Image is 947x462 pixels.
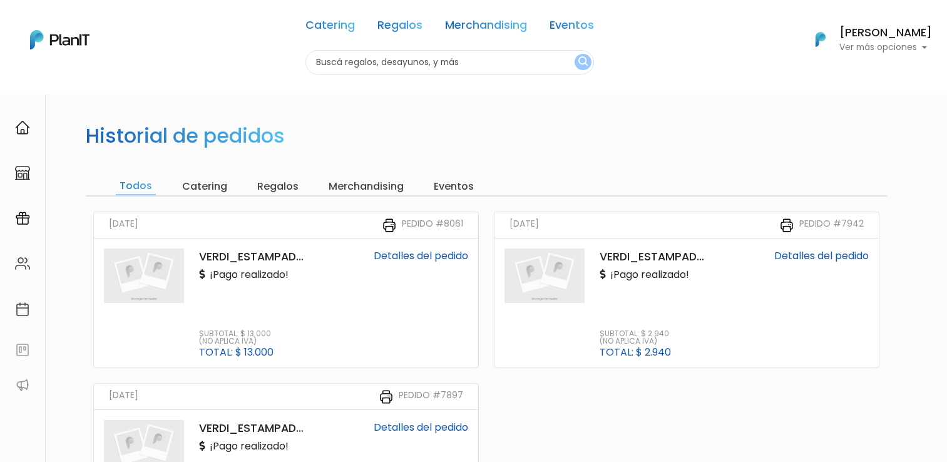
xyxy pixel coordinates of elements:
img: partners-52edf745621dab592f3b2c58e3bca9d71375a7ef29c3b500c9f145b62cc070d4.svg [15,377,30,393]
input: Eventos [430,178,478,195]
small: Pedido #7897 [399,389,463,404]
p: Total: $ 2.940 [600,347,671,357]
img: printer-31133f7acbd7ec30ea1ab4a3b6864c9b5ed483bd8d1a339becc4798053a55bbc.svg [379,389,394,404]
p: Subtotal: $ 13.000 [199,330,274,337]
p: Ver más opciones [839,43,932,52]
a: Detalles del pedido [774,249,869,263]
p: VERDI_ESTAMPADOS [199,249,310,265]
img: feedback-78b5a0c8f98aac82b08bfc38622c3050aee476f2c9584af64705fc4e61158814.svg [15,342,30,357]
img: home-e721727adea9d79c4d83392d1f703f7f8bce08238fde08b1acbfd93340b81755.svg [15,120,30,135]
img: planit_placeholder-9427b205c7ae5e9bf800e9d23d5b17a34c4c1a44177066c4629bad40f2d9547d.png [104,249,184,303]
p: ¡Pago realizado! [600,267,689,282]
a: Eventos [550,20,594,35]
p: ¡Pago realizado! [199,267,289,282]
a: Detalles del pedido [374,420,468,434]
a: Merchandising [445,20,527,35]
small: Pedido #8061 [402,217,463,233]
p: (No aplica IVA) [600,337,671,345]
img: people-662611757002400ad9ed0e3c099ab2801c6687ba6c219adb57efc949bc21e19d.svg [15,256,30,271]
img: planit_placeholder-9427b205c7ae5e9bf800e9d23d5b17a34c4c1a44177066c4629bad40f2d9547d.png [504,249,585,303]
img: calendar-87d922413cdce8b2cf7b7f5f62616a5cf9e4887200fb71536465627b3292af00.svg [15,302,30,317]
p: ¡Pago realizado! [199,439,289,454]
img: marketplace-4ceaa7011d94191e9ded77b95e3339b90024bf715f7c57f8cf31f2d8c509eaba.svg [15,165,30,180]
img: printer-31133f7acbd7ec30ea1ab4a3b6864c9b5ed483bd8d1a339becc4798053a55bbc.svg [779,218,794,233]
small: Pedido #7942 [799,217,864,233]
input: Catering [178,178,231,195]
small: [DATE] [109,217,138,233]
a: Detalles del pedido [374,249,468,263]
small: [DATE] [509,217,539,233]
img: PlanIt Logo [807,26,834,53]
button: PlanIt Logo [PERSON_NAME] Ver más opciones [799,23,932,56]
p: (No aplica IVA) [199,337,274,345]
input: Regalos [253,178,302,195]
small: [DATE] [109,389,138,404]
p: Total: $ 13.000 [199,347,274,357]
p: VERDI_ESTAMPADOS [600,249,711,265]
a: Catering [305,20,355,35]
a: Regalos [377,20,422,35]
input: Merchandising [325,178,407,195]
img: search_button-432b6d5273f82d61273b3651a40e1bd1b912527efae98b1b7a1b2c0702e16a8d.svg [578,56,588,68]
h6: [PERSON_NAME] [839,28,932,39]
input: Todos [116,178,156,195]
img: printer-31133f7acbd7ec30ea1ab4a3b6864c9b5ed483bd8d1a339becc4798053a55bbc.svg [382,218,397,233]
img: PlanIt Logo [30,30,90,49]
input: Buscá regalos, desayunos, y más [305,50,594,74]
p: Subtotal: $ 2.940 [600,330,671,337]
p: VERDI_ESTAMPADOS [199,420,310,436]
h2: Historial de pedidos [86,124,285,148]
img: campaigns-02234683943229c281be62815700db0a1741e53638e28bf9629b52c665b00959.svg [15,211,30,226]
